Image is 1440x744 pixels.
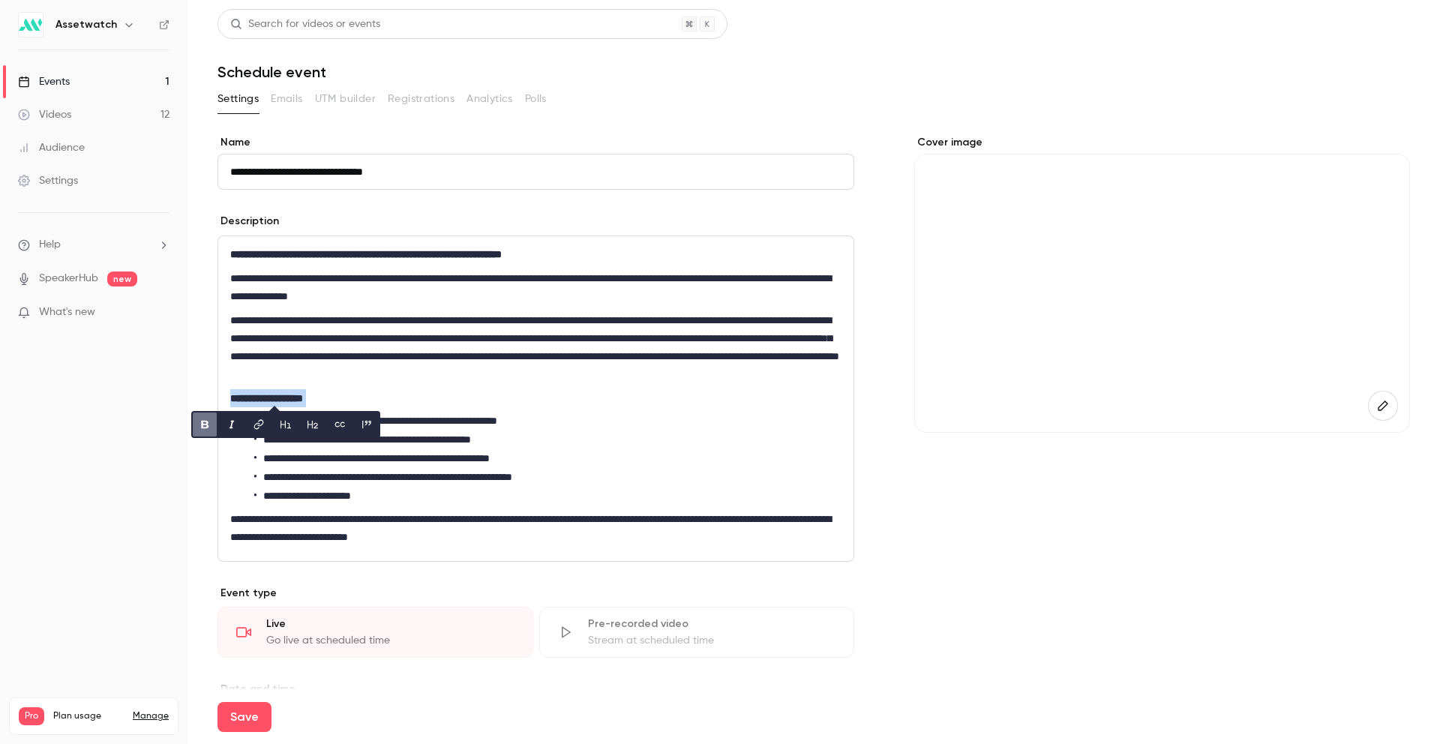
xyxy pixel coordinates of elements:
span: new [107,271,137,286]
span: Polls [525,91,547,107]
span: Plan usage [53,710,124,722]
button: bold [193,412,217,436]
div: Pre-recorded videoStream at scheduled time [539,607,855,658]
div: Go live at scheduled time [266,633,514,648]
label: Description [217,214,279,229]
div: Audience [18,140,85,155]
label: Name [217,135,854,150]
button: italic [220,412,244,436]
div: Pre-recorded video [588,616,836,631]
section: description [217,235,854,562]
span: What's new [39,304,95,320]
img: Assetwatch [19,13,43,37]
div: Events [18,74,70,89]
p: Event type [217,586,854,601]
a: SpeakerHub [39,271,98,286]
label: Cover image [914,135,1410,150]
div: Search for videos or events [230,16,380,32]
h1: Schedule event [217,63,1410,81]
span: Emails [271,91,302,107]
li: help-dropdown-opener [18,237,169,253]
div: LiveGo live at scheduled time [217,607,533,658]
span: Help [39,237,61,253]
div: Videos [18,107,71,122]
button: blockquote [355,412,379,436]
a: Manage [133,710,169,722]
div: Settings [18,173,78,188]
button: link [247,412,271,436]
span: Analytics [466,91,513,107]
div: Live [266,616,514,631]
span: Registrations [388,91,454,107]
div: Stream at scheduled time [588,633,836,648]
span: UTM builder [315,91,376,107]
button: Settings [217,87,259,111]
h6: Assetwatch [55,17,117,32]
button: Save [217,702,271,732]
div: editor [218,236,853,561]
span: Pro [19,707,44,725]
